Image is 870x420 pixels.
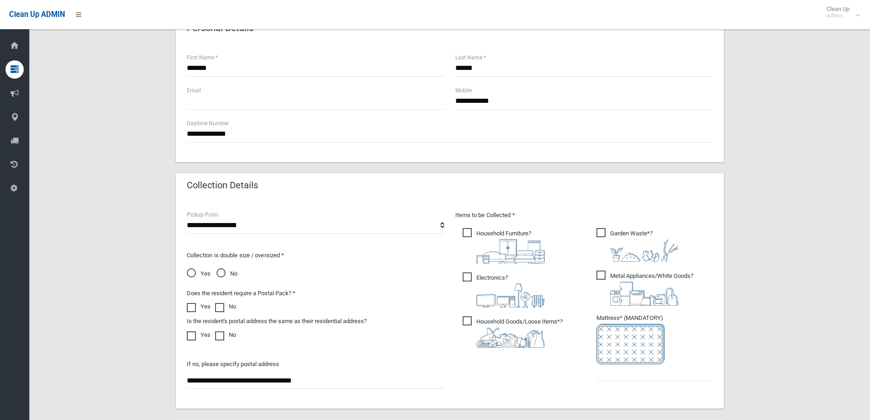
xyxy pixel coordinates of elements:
[215,301,236,312] label: No
[610,239,679,262] img: 4fd8a5c772b2c999c83690221e5242e0.png
[176,176,269,194] header: Collection Details
[463,228,545,264] span: Household Furniture
[215,330,236,340] label: No
[610,230,679,262] i: ?
[476,274,545,308] i: ?
[596,228,679,262] span: Garden Waste*
[187,250,444,261] p: Collection is double size / oversized *
[187,330,211,340] label: Yes
[476,318,563,348] i: ?
[216,268,237,279] span: No
[476,239,545,264] img: aa9efdbe659d29b613fca23ba79d85cb.png
[596,324,665,364] img: e7408bece873d2c1783593a074e5cb2f.png
[187,316,367,327] label: Is the resident's postal address the same as their residential address?
[187,288,295,299] label: Does the resident require a Postal Pack? *
[476,327,545,348] img: b13cc3517677393f34c0a387616ef184.png
[596,271,693,306] span: Metal Appliances/White Goods
[9,10,65,19] span: Clean Up ADMIN
[476,230,545,264] i: ?
[822,5,859,19] span: Clean Up
[827,12,849,19] small: Admin
[187,301,211,312] label: Yes
[187,268,211,279] span: Yes
[596,314,713,364] span: Mattress* (MANDATORY)
[187,359,279,370] label: If no, please specify postal address
[463,316,563,348] span: Household Goods/Loose Items*
[463,272,545,308] span: Electronics
[455,210,713,221] p: Items to be Collected *
[476,283,545,308] img: 394712a680b73dbc3d2a6a3a7ffe5a07.png
[610,272,693,306] i: ?
[610,282,679,306] img: 36c1b0289cb1767239cdd3de9e694f19.png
